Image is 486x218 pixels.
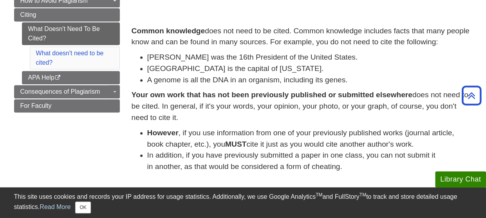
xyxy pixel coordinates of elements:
i: This link opens in a new window [54,75,61,80]
sup: TM [360,192,366,198]
li: [PERSON_NAME] was the 16th President of the United States. [147,52,472,63]
li: In addition, if you have previously submitted a paper in one class, you can not submit it in anot... [147,150,472,173]
strong: MUST [225,140,246,148]
div: This site uses cookies and records your IP address for usage statistics. Additionally, we use Goo... [14,192,472,213]
strong: Common knowledge [132,27,205,35]
sup: TM [316,192,322,198]
a: APA Help [22,71,120,84]
span: Consequences of Plagiarism [20,88,100,95]
a: Consequences of Plagiarism [14,85,120,98]
strong: However [147,129,179,137]
p: does not need to be cited. In general, if it's your words, your opinion, your photo, or your grap... [132,89,472,123]
span: Citing [20,11,36,18]
span: For Faculty [20,102,52,109]
strong: Your own work that has not been previously published or submitted elsewhere [132,91,412,99]
p: does not need to be cited. Common knowledge includes facts that many people know and can be found... [132,25,472,48]
li: [GEOGRAPHIC_DATA] is the capital of [US_STATE]. [147,63,472,74]
button: Close [75,202,90,213]
a: What doesn't need to be cited? [36,50,104,66]
a: Read More [40,203,70,210]
a: What Doesn't Need To Be Cited? [22,22,120,45]
button: Library Chat [435,171,486,187]
li: , if you use information from one of your previously published works (journal article, book chapt... [147,127,472,150]
a: Back to Top [459,90,484,101]
li: A genome is all the DNA in an organism, including its genes. [147,74,472,86]
a: For Faculty [14,99,120,113]
a: Citing [14,8,120,22]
